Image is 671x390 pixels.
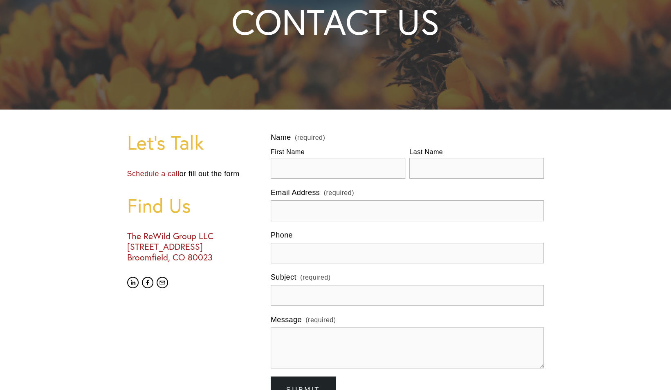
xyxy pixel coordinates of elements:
[127,168,257,180] p: or fill out the form
[127,170,180,178] a: Schedule a call
[157,277,168,288] a: communicate@rewildgroup.com
[231,4,440,40] h1: CONTACT US
[409,147,544,158] div: Last Name
[271,187,320,199] span: Email Address
[305,315,336,325] span: (required)
[300,272,330,283] span: (required)
[324,188,354,198] span: (required)
[127,277,139,288] a: Lindsay Hanzlik
[127,231,257,262] h3: The ReWild Group LLC [STREET_ADDRESS] Broomfield, CO 80023
[127,132,257,153] h1: Let's Talk
[271,229,293,241] span: Phone
[271,147,405,158] div: First Name
[295,134,325,141] span: (required)
[127,195,257,216] h1: Find Us
[271,314,302,326] span: Message
[271,132,291,143] span: Name
[142,277,153,288] a: Facebook
[271,271,296,283] span: Subject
